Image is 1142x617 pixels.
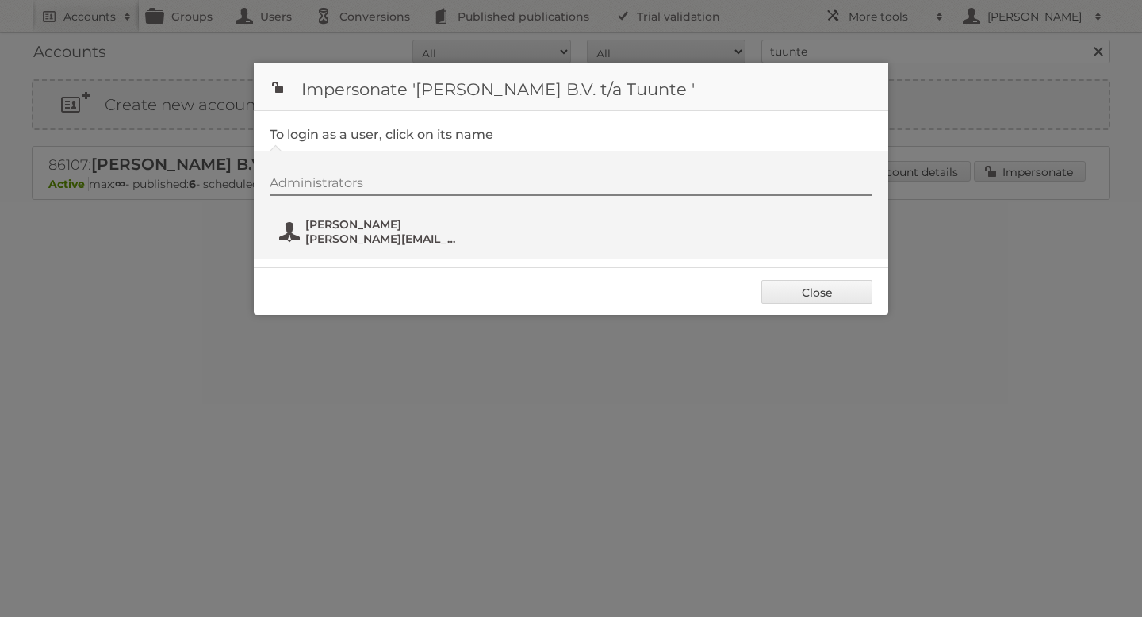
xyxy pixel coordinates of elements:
[270,127,493,142] legend: To login as a user, click on its name
[761,280,872,304] a: Close
[254,63,888,111] h1: Impersonate '[PERSON_NAME] B.V. t/a Tuunte '
[278,216,464,247] button: [PERSON_NAME] [PERSON_NAME][EMAIL_ADDRESS][DOMAIN_NAME]
[270,175,872,196] div: Administrators
[305,232,459,246] span: [PERSON_NAME][EMAIL_ADDRESS][DOMAIN_NAME]
[305,217,459,232] span: [PERSON_NAME]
